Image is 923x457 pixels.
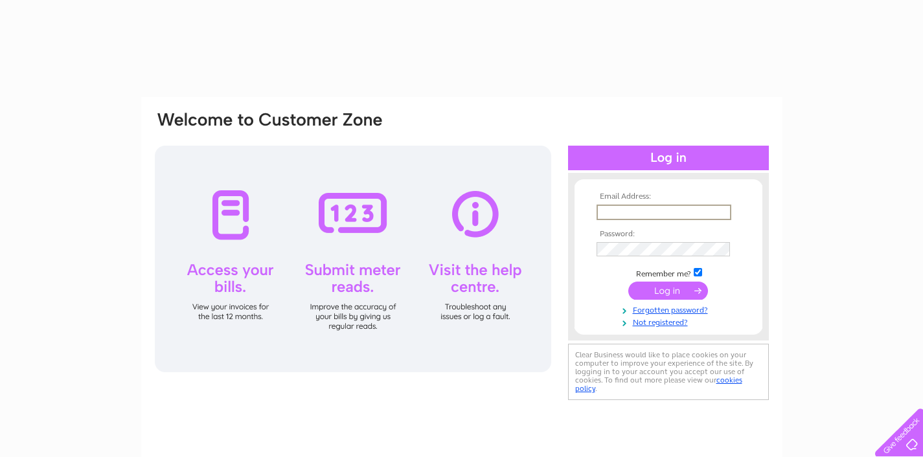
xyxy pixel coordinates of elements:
input: Submit [628,282,708,300]
a: Not registered? [597,315,744,328]
a: Forgotten password? [597,303,744,315]
a: cookies policy [575,375,742,393]
th: Password: [593,230,744,239]
th: Email Address: [593,192,744,201]
div: Clear Business would like to place cookies on your computer to improve your experience of the sit... [568,344,769,400]
td: Remember me? [593,266,744,279]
